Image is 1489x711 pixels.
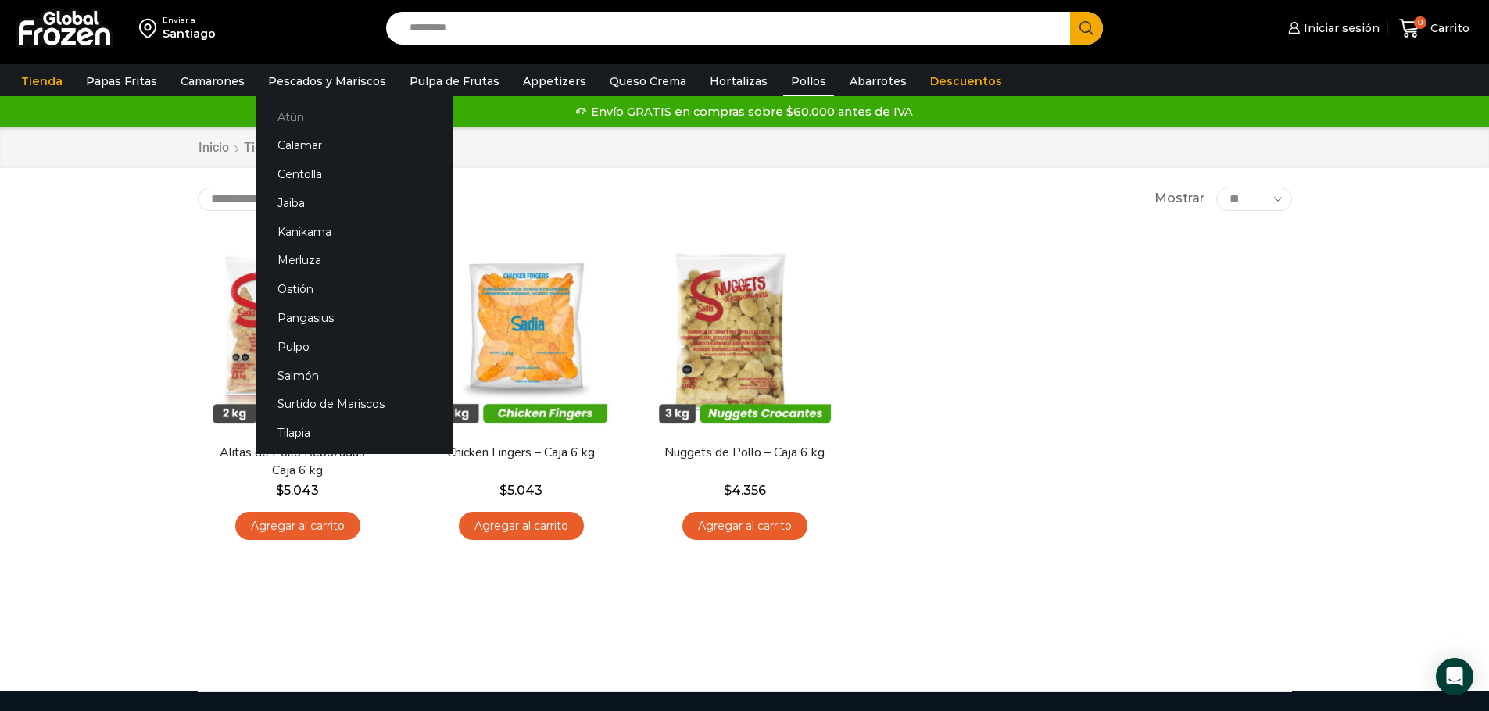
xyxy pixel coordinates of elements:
[173,66,252,96] a: Camarones
[431,444,610,462] a: Chicken Fingers – Caja 6 kg
[1070,12,1103,45] button: Search button
[256,361,453,390] a: Salmón
[402,66,507,96] a: Pulpa de Frutas
[1436,658,1473,695] div: Open Intercom Messenger
[1300,20,1380,36] span: Iniciar sesión
[602,66,694,96] a: Queso Crema
[198,188,397,211] select: Pedido de la tienda
[702,66,775,96] a: Hortalizas
[13,66,70,96] a: Tienda
[276,483,319,498] bdi: 5.043
[682,512,807,541] a: Agregar al carrito: “Nuggets de Pollo - Caja 6 kg”
[256,131,453,160] a: Calamar
[256,304,453,333] a: Pangasius
[654,444,834,462] a: Nuggets de Pollo – Caja 6 kg
[724,483,766,498] bdi: 4.356
[260,66,394,96] a: Pescados y Mariscos
[1395,10,1473,47] a: 0 Carrito
[515,66,594,96] a: Appetizers
[783,66,834,96] a: Pollos
[499,483,542,498] bdi: 5.043
[499,483,507,498] span: $
[256,160,453,189] a: Centolla
[256,102,453,131] a: Atún
[163,26,216,41] div: Santiago
[1154,190,1204,208] span: Mostrar
[256,188,453,217] a: Jaiba
[207,444,387,480] a: Alitas de Pollo Rebozadas – Caja 6 kg
[256,246,453,275] a: Merluza
[256,419,453,448] a: Tilapia
[1284,13,1380,44] a: Iniciar sesión
[256,275,453,304] a: Ostión
[198,139,331,157] nav: Breadcrumb
[842,66,915,96] a: Abarrotes
[276,483,284,498] span: $
[243,139,284,157] a: Tienda
[139,15,163,41] img: address-field-icon.svg
[256,390,453,419] a: Surtido de Mariscos
[256,217,453,246] a: Kanikama
[256,332,453,361] a: Pulpo
[1414,16,1426,29] span: 0
[922,66,1010,96] a: Descuentos
[459,512,584,541] a: Agregar al carrito: “Chicken Fingers - Caja 6 kg”
[235,512,360,541] a: Agregar al carrito: “Alitas de Pollo Rebozadas - Caja 6 kg”
[78,66,165,96] a: Papas Fritas
[198,139,230,157] a: Inicio
[163,15,216,26] div: Enviar a
[1426,20,1469,36] span: Carrito
[724,483,732,498] span: $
